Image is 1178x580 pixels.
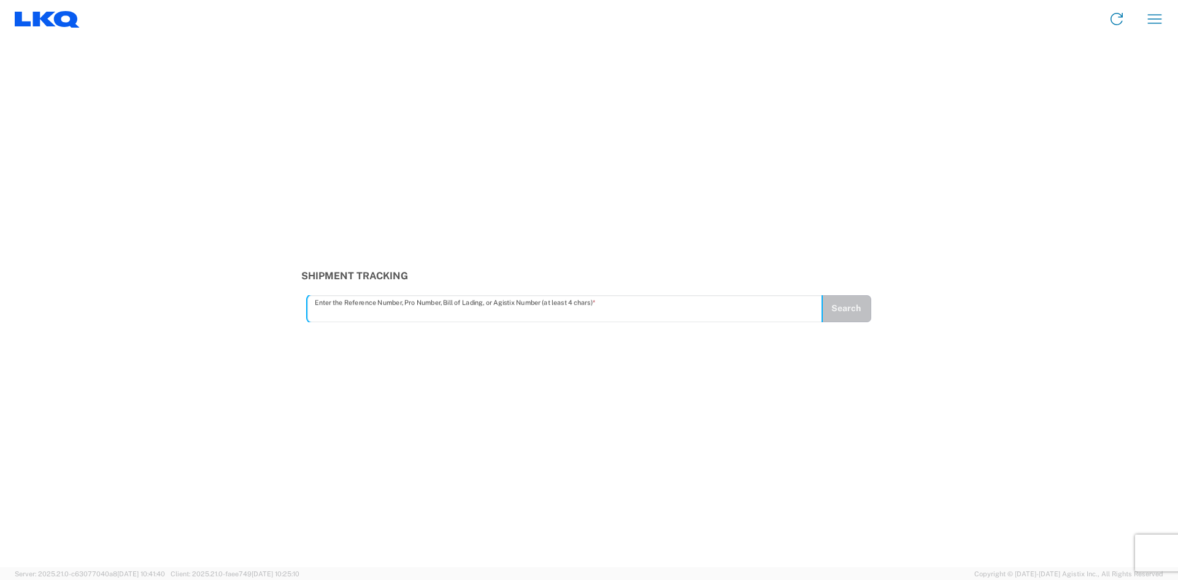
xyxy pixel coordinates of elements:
span: [DATE] 10:41:40 [117,570,165,578]
span: Client: 2025.21.0-faee749 [171,570,299,578]
span: Copyright © [DATE]-[DATE] Agistix Inc., All Rights Reserved [974,568,1163,579]
h3: Shipment Tracking [301,270,877,282]
span: Server: 2025.21.0-c63077040a8 [15,570,165,578]
span: [DATE] 10:25:10 [252,570,299,578]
